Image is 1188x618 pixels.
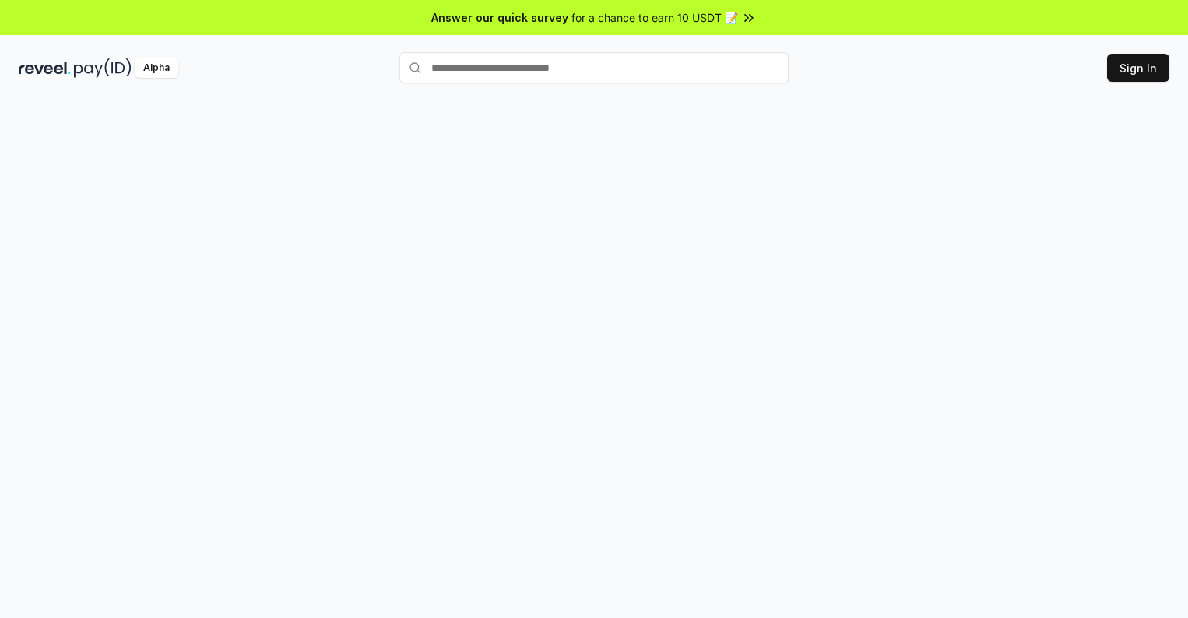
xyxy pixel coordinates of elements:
[431,9,568,26] span: Answer our quick survey
[74,58,132,78] img: pay_id
[1107,54,1169,82] button: Sign In
[135,58,178,78] div: Alpha
[571,9,738,26] span: for a chance to earn 10 USDT 📝
[19,58,71,78] img: reveel_dark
